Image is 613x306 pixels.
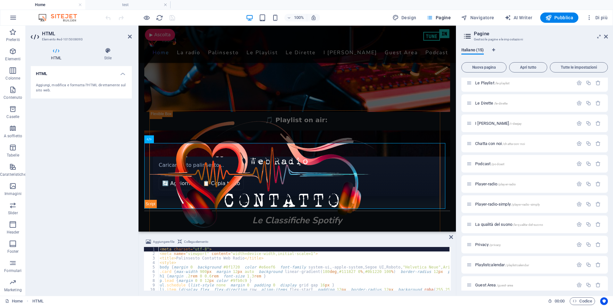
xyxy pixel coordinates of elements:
span: /privacy [489,243,501,247]
h2: HTML [42,31,132,37]
span: Tutte le impostazioni [553,65,605,69]
button: AI Writer [502,13,535,23]
div: Impostazioni [576,242,582,247]
a: Fai clic per annullare la selezione. Doppio clic per aprire le pagine [5,297,23,305]
span: /playlistcalendar [505,263,529,267]
p: Elementi [5,56,21,62]
p: Preferiti [6,37,20,42]
div: Duplicato [586,262,591,268]
span: Fai clic per aprire la pagina [475,202,540,207]
button: Nuova pagina [461,62,507,72]
span: /player-radio [498,183,516,186]
span: /le-dirette [494,102,508,105]
div: Chatta con noi/chatta-con-noi [473,141,573,146]
span: Fai clic per aprire la pagina [475,81,509,85]
div: 6 [144,269,159,274]
h3: Gestsci le pagine e le impostazioni [474,37,595,42]
div: Duplicato [586,181,591,187]
button: Navigatore [458,13,497,23]
div: Rimuovi [595,201,601,207]
p: Colonne [5,76,20,81]
div: Impostazioni [576,100,582,106]
div: Duplicato [586,100,591,106]
div: Rimuovi [595,80,601,86]
p: Footer [7,249,19,254]
div: Rimuovi [595,161,601,166]
i: Quando ridimensioni, regola automaticamente il livello di zoom in modo che corrisponda al disposi... [311,15,316,21]
p: Marketing [4,287,22,293]
h3: Elemento #ed-1015008093 [42,37,119,42]
div: Rimuovi [595,242,601,247]
div: Le Playlist/le-playlist [473,81,573,85]
span: : [559,299,560,303]
span: 00 00 [555,297,565,305]
div: 9 [144,283,159,287]
div: 10 [144,287,159,292]
span: /player-radio-simply [511,203,540,206]
div: 2 [144,251,159,256]
h6: Tempo sessione [548,297,565,305]
button: Tutte le impostazioni [550,62,608,72]
p: Formulari [4,268,21,273]
div: Duplicato [586,80,591,86]
button: 100% [284,14,307,21]
span: Aggiungere file [153,238,174,246]
button: reload [155,14,163,21]
div: Aggiungi, modifica e formatta l'HTML direttamente sul sito web. [36,83,127,93]
span: Italiano (15) [461,46,484,55]
div: Rimuovi [595,141,601,146]
div: Impostazioni [576,161,582,166]
div: Rimuovi [595,181,601,187]
span: /i-deejay [509,122,522,125]
div: Le Dirette/le-dirette [473,101,573,105]
nav: breadcrumb [32,297,44,305]
div: Privacy/privacy [473,242,573,247]
div: Duplicato [586,282,591,288]
div: Podcast/podcast [473,162,573,166]
div: I [PERSON_NAME]/i-deejay [473,121,573,125]
div: 5 [144,265,159,269]
div: 1 [144,247,159,251]
div: Design (Ctrl+Alt+Y) [390,13,419,23]
div: Impostazioni [576,181,582,187]
div: Impostazioni [576,282,582,288]
div: Impostazioni [576,121,582,126]
div: La qualità del suono/la-qualita-del-suono [473,222,573,226]
span: /guest-area [497,284,513,287]
p: Contenuto [4,95,22,100]
p: Header [7,230,20,235]
p: Immagini [4,191,21,196]
span: AI Writer [505,14,533,21]
div: Duplicato [586,222,591,227]
span: Fai clic per aprire la pagina [475,141,525,146]
h4: HTML [31,47,84,61]
button: Pubblica [540,13,579,23]
span: Fai clic per aprire la pagina [475,161,504,166]
div: Impostazioni [576,262,582,268]
span: /la-qualita-del-suono [513,223,543,226]
button: Aggiungere file [145,238,175,246]
div: Playlistcalendar/playlistcalendar [473,263,573,267]
div: Impostazioni [576,201,582,207]
button: Apri tutto [509,62,547,72]
span: Nuova pagina [464,65,504,69]
span: Di più [586,14,608,21]
span: Navigatore [461,14,494,21]
button: Clicca qui per lasciare la modalità di anteprima e continuare la modifica [143,14,150,21]
span: Fai clic per aprire la pagina [475,222,543,227]
span: Fai clic per aprire la pagina [475,182,516,186]
span: Apri tutto [512,65,544,69]
button: Codice [570,297,595,305]
div: Rimuovi [595,282,601,288]
div: Guest Area/guest-area [473,283,573,287]
button: Pagine [424,13,453,23]
div: Rimuovi [595,222,601,227]
p: Slider [8,210,18,216]
div: Rimuovi [595,262,601,268]
div: Player-radio-simply/player-radio-simply [473,202,573,206]
p: Caselle [6,114,19,119]
p: Tabelle [7,153,19,158]
span: /podcast [491,162,504,166]
span: Pagine [426,14,451,21]
button: Usercentrics [600,297,608,305]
